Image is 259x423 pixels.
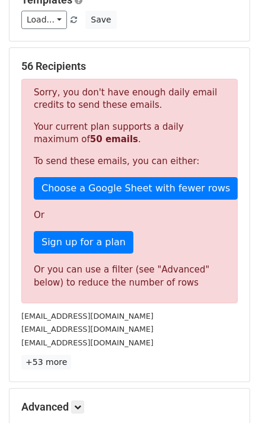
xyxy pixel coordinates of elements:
[21,325,154,334] small: [EMAIL_ADDRESS][DOMAIN_NAME]
[85,11,116,29] button: Save
[34,177,238,200] a: Choose a Google Sheet with fewer rows
[34,263,225,290] div: Or you can use a filter (see "Advanced" below) to reduce the number of rows
[34,121,225,146] p: Your current plan supports a daily maximum of .
[21,338,154,347] small: [EMAIL_ADDRESS][DOMAIN_NAME]
[90,134,138,145] strong: 50 emails
[21,400,238,414] h5: Advanced
[34,155,225,168] p: To send these emails, you can either:
[21,60,238,73] h5: 56 Recipients
[21,312,154,321] small: [EMAIL_ADDRESS][DOMAIN_NAME]
[34,209,225,222] p: Or
[34,86,225,111] p: Sorry, you don't have enough daily email credits to send these emails.
[21,355,71,370] a: +53 more
[200,366,259,423] iframe: Chat Widget
[21,11,67,29] a: Load...
[34,231,133,254] a: Sign up for a plan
